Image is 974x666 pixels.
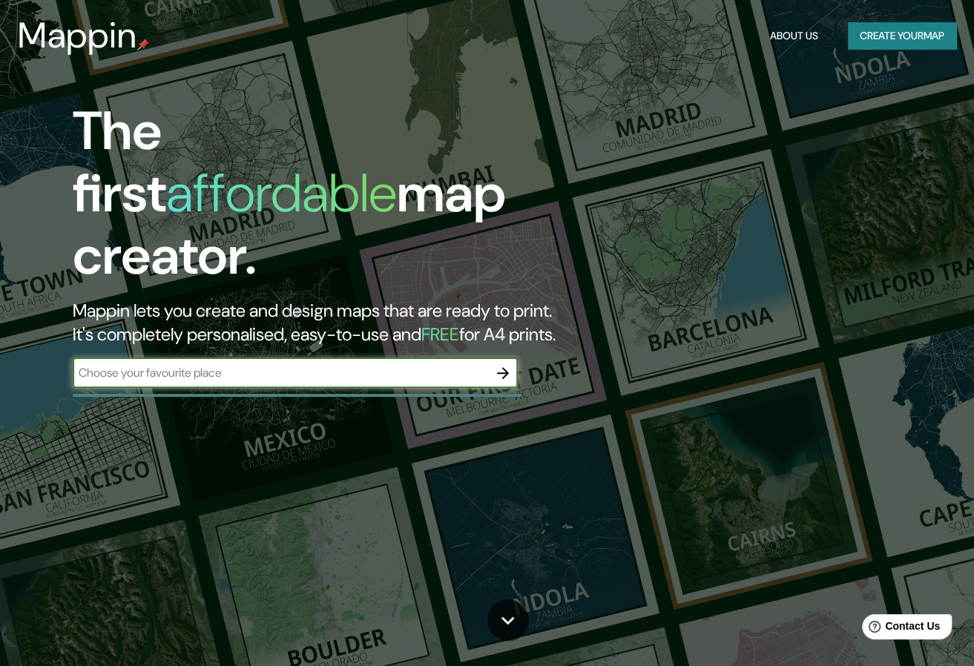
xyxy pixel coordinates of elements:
[848,22,956,50] button: Create yourmap
[18,15,137,56] h3: Mappin
[842,608,958,650] iframe: Help widget launcher
[73,100,560,299] h1: The first map creator.
[764,22,824,50] button: About Us
[137,39,149,50] img: mappin-pin
[421,323,459,346] h5: FREE
[166,159,397,228] h1: affordable
[73,364,488,381] input: Choose your favourite place
[73,299,560,346] h2: Mappin lets you create and design maps that are ready to print. It's completely personalised, eas...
